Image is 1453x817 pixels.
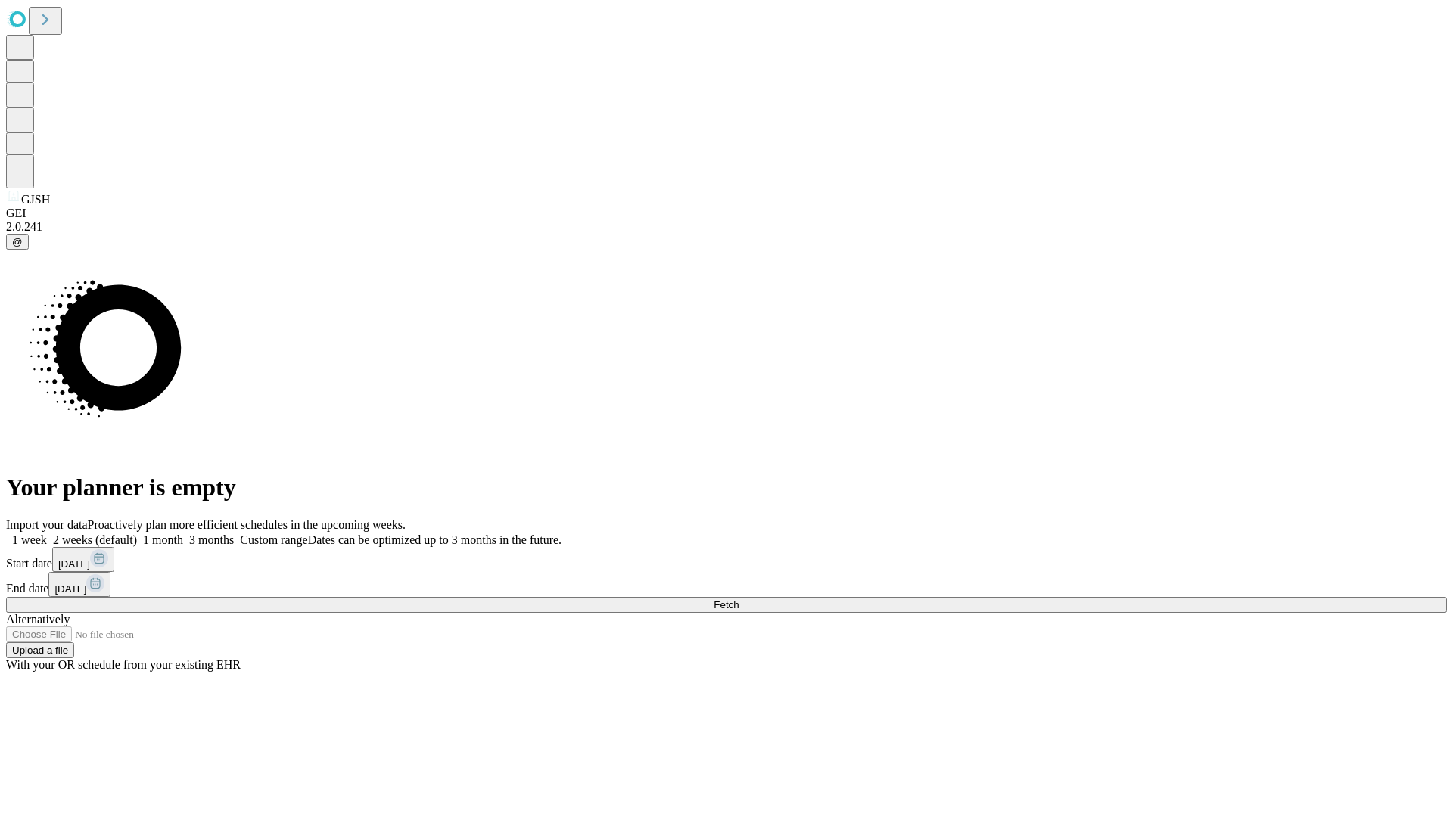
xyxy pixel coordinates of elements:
div: Start date [6,547,1447,572]
h1: Your planner is empty [6,474,1447,502]
span: [DATE] [54,583,86,595]
span: Import your data [6,518,88,531]
span: Fetch [714,599,739,610]
span: Custom range [240,533,307,546]
span: GJSH [21,193,50,206]
button: Upload a file [6,642,74,658]
div: End date [6,572,1447,597]
span: 1 week [12,533,47,546]
span: Alternatively [6,613,70,626]
span: 2 weeks (default) [53,533,137,546]
span: @ [12,236,23,247]
span: With your OR schedule from your existing EHR [6,658,241,671]
span: 3 months [189,533,234,546]
button: [DATE] [48,572,110,597]
span: Dates can be optimized up to 3 months in the future. [308,533,562,546]
button: [DATE] [52,547,114,572]
span: [DATE] [58,558,90,570]
button: Fetch [6,597,1447,613]
button: @ [6,234,29,250]
div: 2.0.241 [6,220,1447,234]
span: Proactively plan more efficient schedules in the upcoming weeks. [88,518,406,531]
div: GEI [6,207,1447,220]
span: 1 month [143,533,183,546]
